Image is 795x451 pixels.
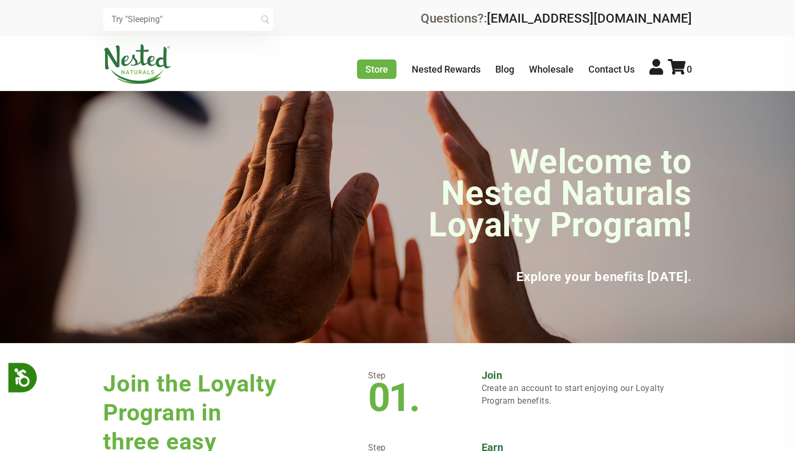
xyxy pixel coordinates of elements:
[421,12,692,25] div: Questions?:
[412,64,481,75] a: Nested Rewards
[103,8,273,31] input: Try "Sleeping"
[368,369,465,382] p: Step
[668,64,692,75] a: 0
[103,257,692,288] h3: Explore your benefits [DATE].
[687,64,692,75] span: 0
[487,11,692,26] a: [EMAIL_ADDRESS][DOMAIN_NAME]
[357,59,396,79] a: Store
[103,44,171,84] img: Nested Naturals
[368,382,465,415] h3: 01.
[482,369,503,382] strong: Join
[588,64,635,75] a: Contact Us
[482,369,692,407] p: Create an account to start enjoying our Loyalty Program benefits.
[397,146,692,241] h1: Welcome to Nested Naturals Loyalty Program!
[529,64,574,75] a: Wholesale
[495,64,514,75] a: Blog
